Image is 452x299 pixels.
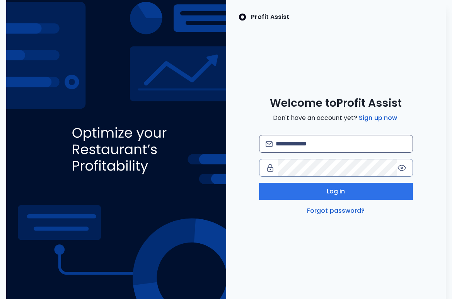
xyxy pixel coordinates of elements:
span: Don't have an account yet? [273,113,399,123]
p: Profit Assist [251,12,289,22]
span: Log in [327,187,345,196]
img: SpotOn Logo [239,12,246,22]
img: email [266,141,273,147]
a: Sign up now [357,113,399,123]
span: Welcome to Profit Assist [270,96,402,110]
button: Log in [259,183,413,200]
a: Forgot password? [305,206,367,215]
